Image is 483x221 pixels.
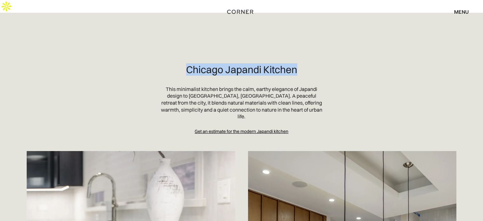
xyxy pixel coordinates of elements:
[160,86,323,120] p: This minimalist kitchen brings the calm, earthy elegance of Japandi design to [GEOGRAPHIC_DATA], ...
[454,9,469,14] div: menu
[225,8,258,16] a: home
[448,6,469,17] div: menu
[160,64,323,76] h2: Chicago Japandi Kitchen
[195,128,288,135] a: Get an estimate for the modern Japandi kitchen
